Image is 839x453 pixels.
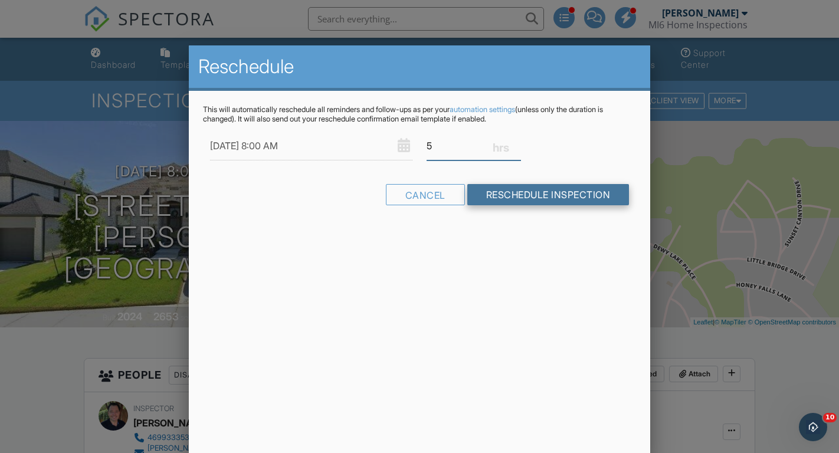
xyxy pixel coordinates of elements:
iframe: Intercom live chat [799,413,827,441]
input: Reschedule Inspection [467,184,630,205]
h2: Reschedule [198,55,641,78]
div: Cancel [386,184,465,205]
p: This will automatically reschedule all reminders and follow-ups as per your (unless only the dura... [203,105,636,124]
a: automation settings [450,105,515,114]
span: 10 [823,413,837,422]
